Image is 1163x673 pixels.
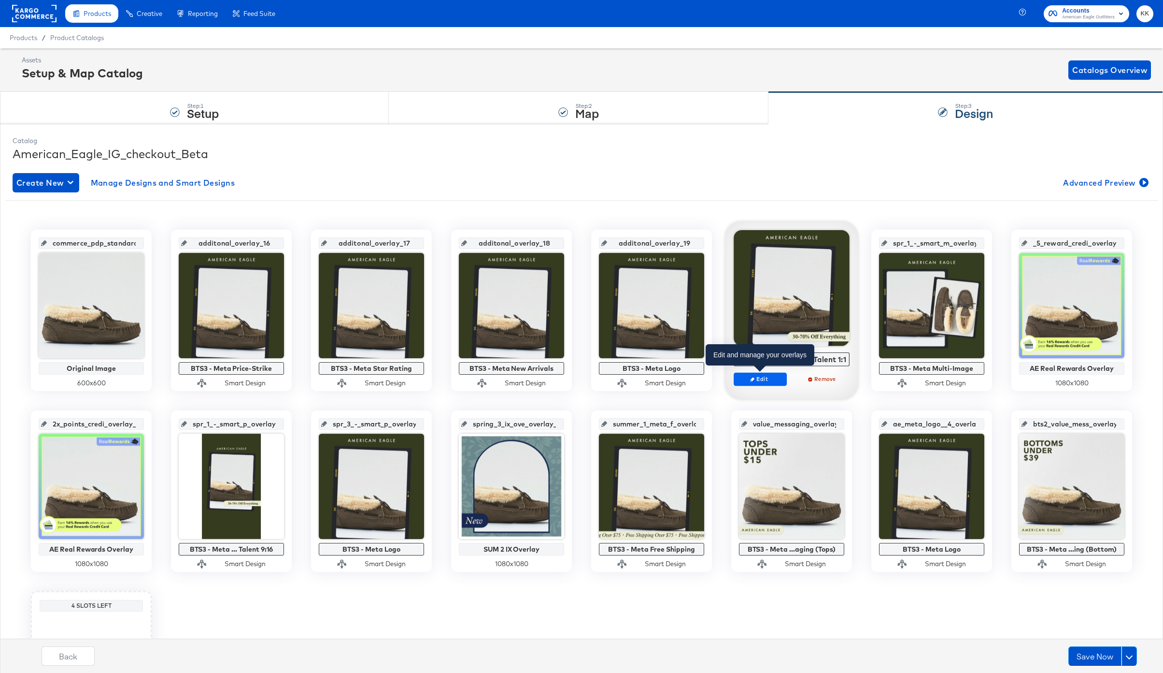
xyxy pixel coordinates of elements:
[13,136,1150,146] div: Catalog
[42,602,141,610] div: 4 Slots Left
[505,379,546,388] div: Smart Design
[137,10,162,17] span: Creative
[22,65,143,81] div: Setup & Map Catalog
[225,559,266,569] div: Smart Design
[955,105,993,121] strong: Design
[243,10,275,17] span: Feed Suite
[16,176,75,190] span: Create New
[41,545,142,553] div: AE Real Rewards Overlay
[1063,176,1147,190] span: Advanced Preview
[1044,5,1129,22] button: AccountsAmerican Eagle Outfitters
[785,559,826,569] div: Smart Design
[181,545,282,553] div: BTS3 - Meta ... Talent 9:16
[10,34,37,42] span: Products
[801,375,845,382] span: Remove
[601,545,702,553] div: BTS3 - Meta Free Shipping
[365,559,406,569] div: Smart Design
[575,105,599,121] strong: Map
[22,56,143,65] div: Assets
[1019,379,1124,388] div: 1080 x 1080
[1059,173,1150,192] button: Advanced Preview
[796,372,850,386] button: Remove
[738,375,782,382] span: Edit
[881,545,982,553] div: BTS3 - Meta Logo
[188,10,218,17] span: Reporting
[13,146,1150,162] div: American_Eagle_IG_checkout_Beta
[1021,545,1122,553] div: BTS3 - Meta ...ing (Bottom)
[321,365,422,372] div: BTS3 - Meta Star Rating
[1068,646,1121,666] button: Save Now
[955,102,993,109] div: Step: 3
[461,365,562,372] div: BTS3 - Meta New Arrivals
[1136,5,1153,22] button: KK
[39,379,144,388] div: 600 x 600
[1068,60,1151,80] button: Catalogs Overview
[925,379,966,388] div: Smart Design
[1065,559,1106,569] div: Smart Design
[41,365,142,372] div: Original Image
[645,559,686,569] div: Smart Design
[37,34,50,42] span: /
[187,105,219,121] strong: Setup
[734,372,787,386] button: Edit
[601,365,702,372] div: BTS3 - Meta Logo
[13,173,79,192] button: Create New
[1021,365,1122,372] div: AE Real Rewards Overlay
[50,34,104,42] a: Product Catalogs
[925,559,966,569] div: Smart Design
[91,176,235,190] span: Manage Designs and Smart Designs
[881,365,982,372] div: BTS3 - Meta Multi-Image
[1140,8,1149,19] span: KK
[225,379,266,388] div: Smart Design
[737,355,847,364] div: BTS3 - Meta Promo + Talent 1:1
[87,173,239,192] button: Manage Designs and Smart Designs
[39,559,144,569] div: 1080 x 1080
[42,646,95,666] button: Back
[187,102,219,109] div: Step: 1
[459,559,564,569] div: 1080 x 1080
[321,545,422,553] div: BTS3 - Meta Logo
[1062,14,1115,21] span: American Eagle Outfitters
[741,545,842,553] div: BTS3 - Meta ...aging (Tops)
[575,102,599,109] div: Step: 2
[365,379,406,388] div: Smart Design
[461,545,562,553] div: SUM 2 IX Overlay
[1072,63,1147,77] span: Catalogs Overview
[181,365,282,372] div: BTS3 - Meta Price-Strike
[84,10,111,17] span: Products
[1062,6,1115,16] span: Accounts
[645,379,686,388] div: Smart Design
